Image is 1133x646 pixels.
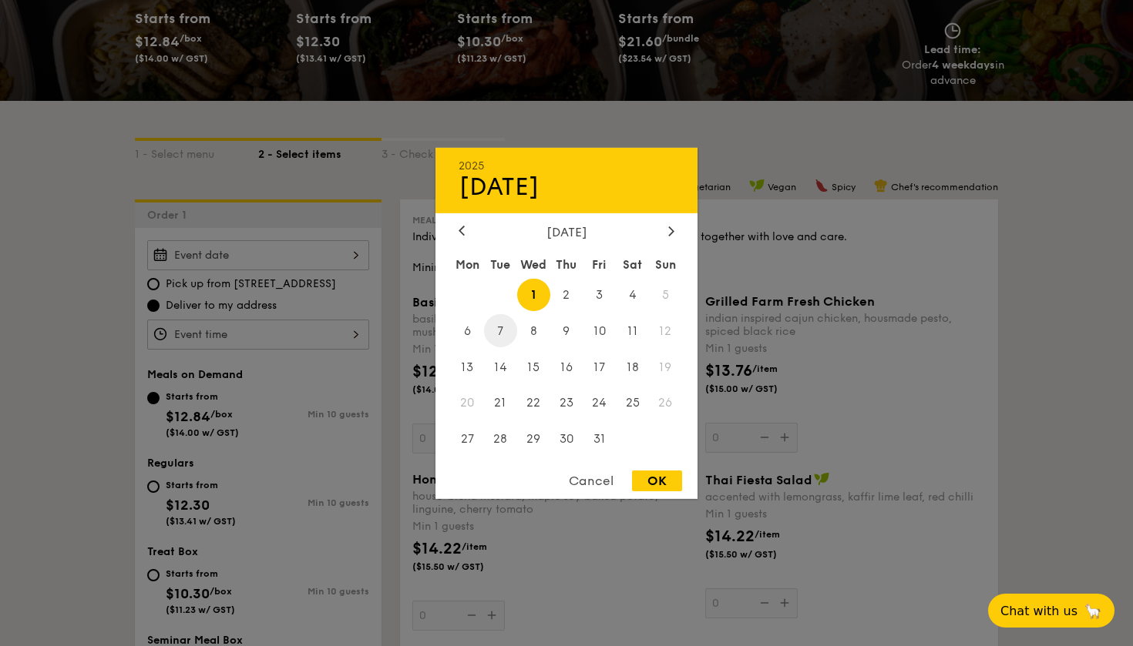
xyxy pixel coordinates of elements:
span: 7 [484,314,517,347]
span: 29 [517,423,550,456]
span: 16 [550,350,583,383]
div: Sat [616,250,649,278]
span: 30 [550,423,583,456]
span: 21 [484,387,517,420]
span: Chat with us [1000,604,1078,618]
span: 5 [649,278,682,311]
span: 10 [583,314,616,347]
span: 🦙 [1084,602,1102,620]
div: [DATE] [459,172,674,201]
span: 23 [550,387,583,420]
div: Tue [484,250,517,278]
span: 3 [583,278,616,311]
div: Thu [550,250,583,278]
span: 2 [550,278,583,311]
span: 1 [517,278,550,311]
span: 8 [517,314,550,347]
span: 24 [583,387,616,420]
div: 2025 [459,159,674,172]
div: Sun [649,250,682,278]
span: 20 [451,387,484,420]
span: 27 [451,423,484,456]
span: 15 [517,350,550,383]
span: 28 [484,423,517,456]
span: 18 [616,350,649,383]
span: 19 [649,350,682,383]
span: 6 [451,314,484,347]
div: Mon [451,250,484,278]
button: Chat with us🦙 [988,594,1115,628]
span: 12 [649,314,682,347]
span: 14 [484,350,517,383]
span: 25 [616,387,649,420]
span: 11 [616,314,649,347]
div: Cancel [553,470,629,491]
div: OK [632,470,682,491]
span: 17 [583,350,616,383]
span: 31 [583,423,616,456]
span: 22 [517,387,550,420]
div: [DATE] [459,224,674,239]
div: Wed [517,250,550,278]
span: 13 [451,350,484,383]
span: 4 [616,278,649,311]
span: 9 [550,314,583,347]
span: 26 [649,387,682,420]
div: Fri [583,250,616,278]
